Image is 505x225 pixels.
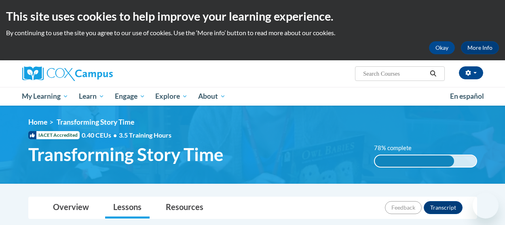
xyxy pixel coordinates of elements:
button: Account Settings [459,66,483,79]
iframe: Button to launch messaging window [473,193,499,219]
a: Lessons [105,197,150,219]
a: Explore [150,87,193,106]
span: Transforming Story Time [57,118,134,126]
span: Engage [115,91,145,101]
a: My Learning [17,87,74,106]
a: About [193,87,231,106]
div: 78% complete [375,155,454,167]
input: Search Courses [362,69,427,79]
div: Main menu [16,87,489,106]
span: • [113,131,117,139]
span: 3.5 Training Hours [119,131,171,139]
label: 78% complete [374,144,420,153]
a: En español [445,88,489,105]
img: Cox Campus [22,66,113,81]
span: En español [450,92,484,100]
a: Overview [45,197,97,219]
button: Transcript [424,201,463,214]
p: By continuing to use the site you agree to our use of cookies. Use the ‘More info’ button to read... [6,28,499,37]
a: Cox Campus [22,66,168,81]
span: 0.40 CEUs [82,131,119,140]
span: Learn [79,91,104,101]
span: Explore [155,91,188,101]
button: Okay [429,41,455,54]
a: Home [28,118,47,126]
span: My Learning [22,91,68,101]
a: Resources [158,197,211,219]
a: Learn [74,87,110,106]
button: Search [427,69,439,79]
span: IACET Accredited [28,131,80,139]
h2: This site uses cookies to help improve your learning experience. [6,8,499,24]
a: More Info [461,41,499,54]
span: Transforming Story Time [28,144,224,165]
span: About [198,91,226,101]
a: Engage [110,87,150,106]
button: Feedback [385,201,422,214]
